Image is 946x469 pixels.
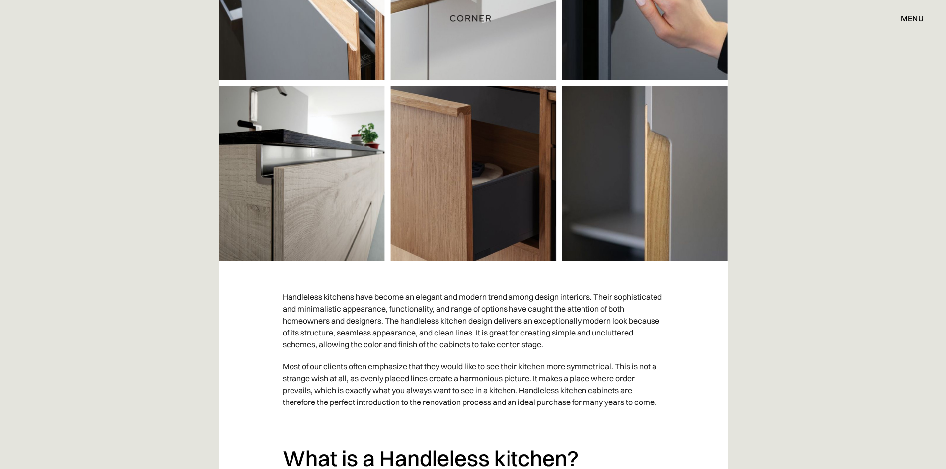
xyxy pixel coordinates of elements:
[438,12,509,25] a: home
[283,355,664,413] p: Most of our clients often emphasize that they would like to see their kitchen more symmetrical. T...
[283,413,664,435] p: ‍
[891,10,924,27] div: menu
[901,14,924,22] div: menu
[283,286,664,355] p: Handleless kitchens have become an elegant and modern trend among design interiors. Their sophist...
